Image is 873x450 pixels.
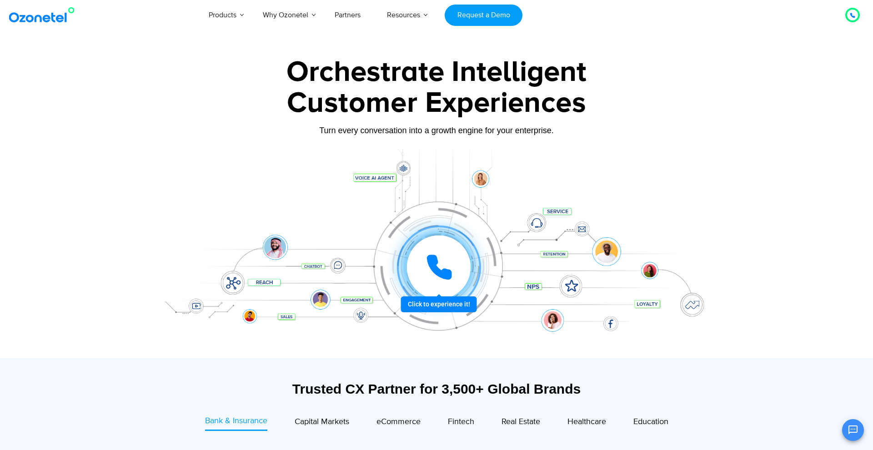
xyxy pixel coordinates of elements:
[205,415,267,431] a: Bank & Insurance
[448,415,474,431] a: Fintech
[842,419,864,441] button: Open chat
[295,415,349,431] a: Capital Markets
[448,417,474,427] span: Fintech
[567,415,606,431] a: Healthcare
[152,81,721,125] div: Customer Experiences
[502,415,540,431] a: Real Estate
[157,381,716,397] div: Trusted CX Partner for 3,500+ Global Brands
[445,5,522,26] a: Request a Demo
[295,417,349,427] span: Capital Markets
[633,417,668,427] span: Education
[376,415,421,431] a: eCommerce
[567,417,606,427] span: Healthcare
[376,417,421,427] span: eCommerce
[502,417,540,427] span: Real Estate
[152,58,721,87] div: Orchestrate Intelligent
[633,415,668,431] a: Education
[152,125,721,135] div: Turn every conversation into a growth engine for your enterprise.
[205,416,267,426] span: Bank & Insurance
